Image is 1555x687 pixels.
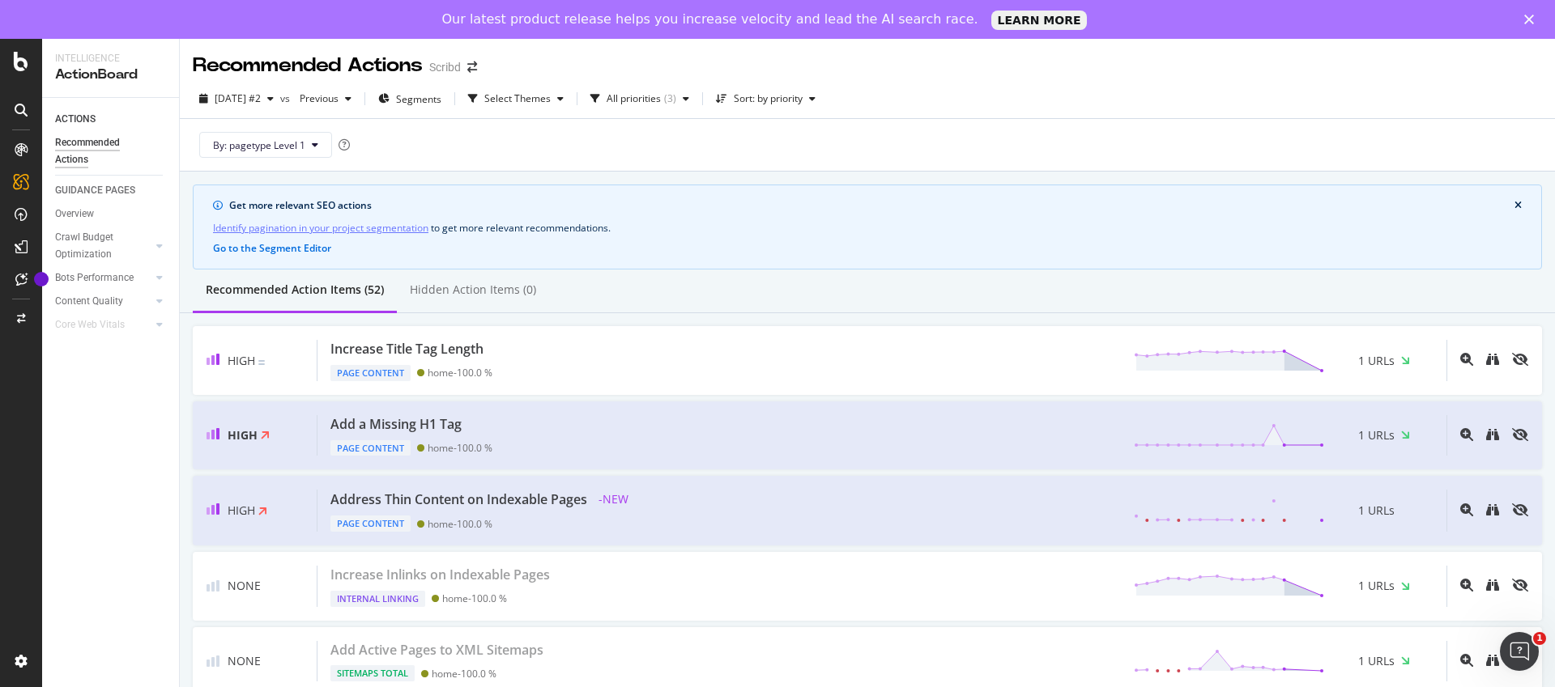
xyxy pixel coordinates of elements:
[1358,653,1395,669] span: 1 URLs
[258,360,265,365] img: Equal
[199,132,332,158] button: By: pagetype Level 1
[467,61,477,73] div: arrow-right-arrow-left
[594,490,633,509] span: - NEW
[55,269,151,286] a: Bots Performance
[1486,354,1499,367] a: binoculars
[330,340,484,358] div: Increase Title Tag Length
[1460,353,1473,366] div: magnifying-glass-plus
[410,282,536,298] div: Hidden Action Items (0)
[55,111,96,128] div: ACTIONS
[1512,353,1528,366] div: eye-slash
[330,365,411,381] div: Page Content
[213,138,305,152] span: By: pagetype Level 1
[1486,429,1499,443] a: binoculars
[330,415,462,434] div: Add a Missing H1 Tag
[1510,197,1526,214] button: close banner
[330,515,411,532] div: Page Content
[55,111,168,128] a: ACTIONS
[1512,503,1528,516] div: eye-slash
[484,94,551,104] div: Select Themes
[1460,579,1473,592] div: magnifying-glass-plus
[991,11,1088,30] a: LEARN MORE
[193,52,423,79] div: Recommended Actions
[55,206,168,223] a: Overview
[1512,428,1528,441] div: eye-slash
[55,269,134,286] div: Bots Performance
[55,293,151,310] a: Content Quality
[1460,428,1473,441] div: magnifying-glass-plus
[330,665,415,681] div: Sitemaps Total
[428,367,492,379] div: home - 100.0 %
[396,92,441,106] span: Segments
[442,11,978,28] div: Our latest product release helps you increase velocity and lead the AI search race.
[462,86,570,112] button: Select Themes
[280,91,293,105] span: vs
[734,94,803,104] div: Sort: by priority
[429,59,461,75] div: Scribd
[193,184,1542,269] div: info banner
[1524,15,1540,24] div: Close
[229,198,1515,213] div: Get more relevant SEO actions
[607,94,661,104] div: All priorities
[55,316,125,333] div: Core Web Vitals
[228,353,255,368] span: High
[330,566,550,584] div: Increase Inlinks on Indexable Pages
[55,182,135,199] div: GUIDANCE PAGES
[55,66,166,84] div: ActionBoard
[55,293,123,310] div: Content Quality
[55,229,151,263] a: Crawl Budget Optimization
[34,272,49,286] div: Tooltip anchor
[330,641,543,659] div: Add Active Pages to XML Sitemaps
[1486,655,1499,668] a: binoculars
[55,134,168,168] a: Recommended Actions
[293,86,358,112] button: Previous
[1460,654,1473,667] div: magnifying-glass-plus
[215,91,261,105] span: 2025 Aug. 18th #2
[55,316,151,333] a: Core Web Vitals
[584,86,696,112] button: All priorities(3)
[664,94,676,104] div: ( 3 )
[1358,427,1395,443] span: 1 URLs
[1486,579,1499,593] a: binoculars
[55,206,94,223] div: Overview
[330,591,425,607] div: Internal Linking
[1486,654,1499,667] div: binoculars
[1486,428,1499,441] div: binoculars
[432,668,496,680] div: home - 100.0 %
[55,229,140,263] div: Crawl Budget Optimization
[1460,503,1473,516] div: magnifying-glass-plus
[1358,578,1395,594] span: 1 URLs
[228,427,258,443] span: High
[213,243,331,254] button: Go to the Segment Editor
[55,182,168,199] a: GUIDANCE PAGES
[330,440,411,456] div: Page Content
[1358,503,1395,519] span: 1 URLs
[213,219,1522,236] div: to get more relevant recommendations .
[709,86,822,112] button: Sort: by priority
[193,86,280,112] button: [DATE] #2
[293,91,339,105] span: Previous
[1486,579,1499,592] div: binoculars
[1486,353,1499,366] div: binoculars
[228,578,261,594] span: None
[1500,632,1539,671] iframe: Intercom live chat
[55,134,152,168] div: Recommended Actions
[1486,504,1499,518] a: binoculars
[228,653,261,669] span: None
[228,503,255,518] span: High
[1486,503,1499,516] div: binoculars
[372,86,448,112] button: Segments
[1512,579,1528,592] div: eye-slash
[428,518,492,530] div: home - 100.0 %
[442,592,507,604] div: home - 100.0 %
[213,219,428,236] a: Identify pagination in your project segmentation
[1533,632,1546,645] span: 1
[428,442,492,454] div: home - 100.0 %
[1358,353,1395,369] span: 1 URLs
[55,52,166,66] div: Intelligence
[330,490,587,509] div: Address Thin Content on Indexable Pages
[206,282,384,298] div: Recommended Action Items (52)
